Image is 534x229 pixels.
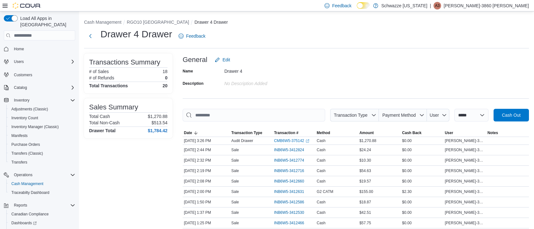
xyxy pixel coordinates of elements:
[274,168,304,173] span: INB6W5-3412716
[488,130,498,135] span: Notes
[184,130,192,135] span: Date
[274,146,310,154] button: INB6W5-3412824
[9,210,51,218] a: Canadian Compliance
[11,58,26,65] button: Users
[231,138,253,143] p: Audit Drawer
[231,179,239,184] p: Sale
[274,188,310,195] button: INB6W5-3412631
[89,83,128,88] h4: Total Transactions
[183,137,230,145] div: [DATE] 3:26 PM
[14,72,32,77] span: Customers
[14,98,29,103] span: Inventory
[6,140,78,149] button: Purchase Orders
[486,129,529,137] button: Notes
[317,210,325,215] span: Cash
[6,158,78,167] button: Transfers
[11,71,35,79] a: Customers
[273,129,315,137] button: Transaction #
[444,129,486,137] button: User
[11,96,32,104] button: Inventory
[11,171,75,179] span: Operations
[9,180,75,188] span: Cash Management
[401,219,444,227] div: $0.00
[358,129,401,137] button: Amount
[317,158,325,163] span: Cash
[274,130,298,135] span: Transaction #
[11,201,75,209] span: Reports
[445,200,485,205] span: [PERSON_NAME]-3860 [PERSON_NAME]
[11,151,43,156] span: Transfers (Classic)
[9,150,46,157] a: Transfers (Classic)
[89,114,110,119] h6: Total Cash
[6,188,78,197] button: Traceabilty Dashboard
[430,113,439,118] span: User
[9,219,75,227] span: Dashboards
[445,158,485,163] span: [PERSON_NAME]-3860 [PERSON_NAME]
[9,189,75,196] span: Traceabilty Dashboard
[183,129,230,137] button: Date
[224,66,309,74] div: Drawer 4
[89,75,114,80] h6: # of Refunds
[6,114,78,122] button: Inventory Count
[9,141,75,148] span: Purchase Orders
[176,30,208,42] a: Feedback
[11,84,75,91] span: Catalog
[6,219,78,227] a: Dashboards
[274,177,310,185] button: INB6W5-3412660
[9,210,75,218] span: Canadian Compliance
[11,133,27,138] span: Manifests
[1,96,78,105] button: Inventory
[231,147,239,152] p: Sale
[84,19,529,27] nav: An example of EuiBreadcrumbs
[6,131,78,140] button: Manifests
[1,83,78,92] button: Catalog
[9,189,52,196] a: Traceabilty Dashboard
[212,53,233,66] button: Edit
[274,147,304,152] span: INB6W5-3412824
[9,141,43,148] a: Purchase Orders
[6,179,78,188] button: Cash Management
[401,209,444,216] div: $0.00
[183,146,230,154] div: [DATE] 2:44 PM
[11,160,27,165] span: Transfers
[183,157,230,164] div: [DATE] 2:32 PM
[148,128,167,133] h4: $1,784.42
[231,210,239,215] p: Sale
[9,219,39,227] a: Dashboards
[162,83,167,88] h4: 20
[274,210,304,215] span: INB6W5-3412530
[1,170,78,179] button: Operations
[9,132,30,139] a: Manifests
[11,45,27,53] a: Home
[274,157,310,164] button: INB6W5-3412774
[359,147,371,152] span: $24.24
[274,138,309,143] a: CMB6W5-375142External link
[183,219,230,227] div: [DATE] 1:25 PM
[230,129,273,137] button: Transaction Type
[6,149,78,158] button: Transfers (Classic)
[445,147,485,152] span: [PERSON_NAME]-3860 [PERSON_NAME]
[274,219,310,227] button: INB6W5-3412466
[9,158,30,166] a: Transfers
[427,109,449,121] button: User
[401,198,444,206] div: $0.00
[194,20,228,25] button: Drawer 4 Drawer
[224,78,309,86] div: No Description added
[435,2,440,9] span: A3
[18,15,75,28] span: Load All Apps in [GEOGRAPHIC_DATA]
[502,112,520,118] span: Cash Out
[445,130,453,135] span: User
[162,69,167,74] p: 18
[9,180,46,188] a: Cash Management
[401,157,444,164] div: $0.00
[183,56,207,64] h3: General
[430,2,431,9] p: |
[359,220,371,226] span: $57.75
[274,179,304,184] span: INB6W5-3412660
[1,201,78,210] button: Reports
[11,58,75,65] span: Users
[1,57,78,66] button: Users
[359,189,373,194] span: $155.00
[401,188,444,195] div: $2.30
